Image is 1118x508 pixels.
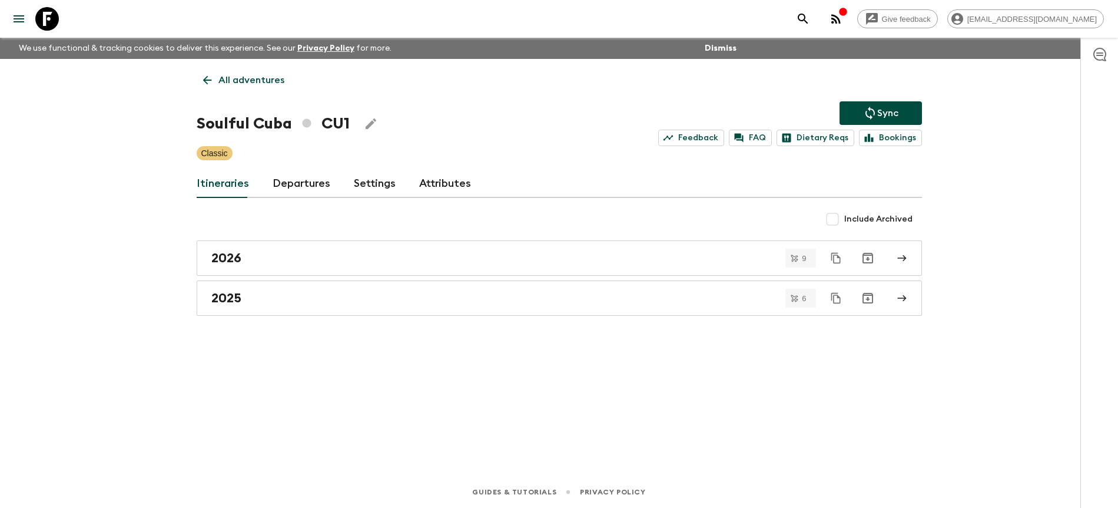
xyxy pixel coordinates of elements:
a: Attributes [419,170,471,198]
span: Include Archived [844,213,913,225]
a: Itineraries [197,170,249,198]
p: Sync [877,106,898,120]
a: Privacy Policy [580,486,645,499]
button: Archive [856,286,880,310]
a: Guides & Tutorials [472,486,556,499]
a: All adventures [197,68,291,92]
a: Give feedback [857,9,938,28]
span: 6 [795,295,813,302]
button: Dismiss [702,40,739,57]
button: Duplicate [825,248,847,269]
h2: 2026 [211,250,241,266]
p: All adventures [218,73,284,87]
span: 9 [795,255,813,262]
div: [EMAIL_ADDRESS][DOMAIN_NAME] [947,9,1104,28]
a: Feedback [658,130,724,146]
button: Sync adventure departures to the booking engine [840,101,922,125]
h2: 2025 [211,291,241,306]
a: Privacy Policy [297,44,354,52]
a: Bookings [859,130,922,146]
p: We use functional & tracking cookies to deliver this experience. See our for more. [14,38,396,59]
span: [EMAIL_ADDRESS][DOMAIN_NAME] [961,15,1103,24]
span: Give feedback [875,15,937,24]
a: Departures [273,170,330,198]
button: menu [7,7,31,31]
button: Duplicate [825,288,847,309]
a: Dietary Reqs [777,130,854,146]
a: 2025 [197,281,922,316]
h1: Soulful Cuba CU1 [197,112,350,136]
button: Archive [856,246,880,270]
button: search adventures [791,7,815,31]
a: FAQ [729,130,772,146]
a: Settings [354,170,396,198]
button: Edit Adventure Title [359,112,383,136]
a: 2026 [197,240,922,276]
p: Classic [201,147,228,159]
